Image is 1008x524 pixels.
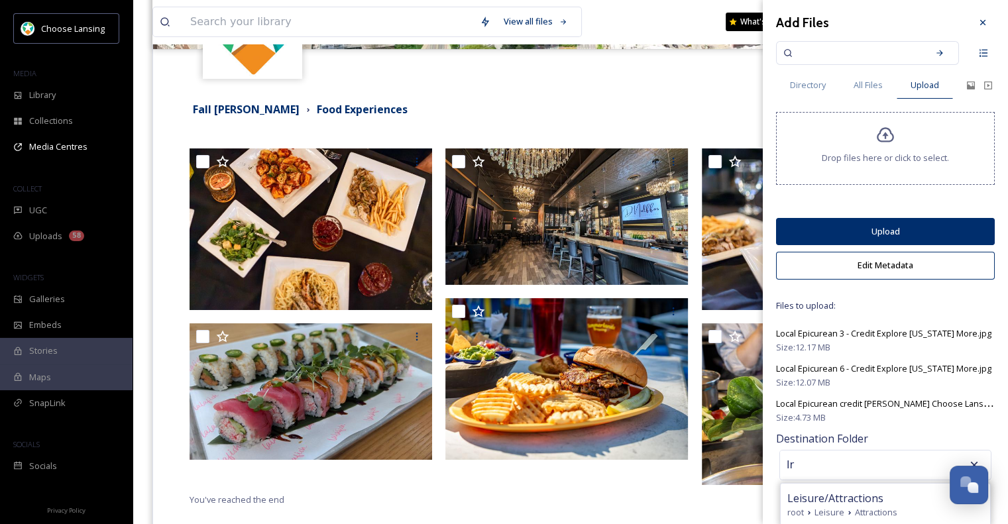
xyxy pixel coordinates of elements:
img: PXL_20250204_175803759.jpg [190,323,432,460]
span: Collections [29,115,73,127]
a: View all files [497,9,575,34]
strong: Food Experiences [317,102,408,117]
span: Library [29,89,56,101]
span: Local Epicurean 3 - Credit Explore [US_STATE] More.jpg [776,327,991,339]
span: Uploads [29,230,62,242]
span: Drop files here or click to select. [822,152,949,164]
span: Leisure/Attractions [787,490,883,506]
img: 5D6A8074.jpg [445,298,688,460]
span: Local Epicurean 6 - Credit Explore [US_STATE] More.jpg [776,362,991,374]
img: 5D6A3775-Enhanced-NR.jpg [190,148,432,310]
span: COLLECT [13,183,42,193]
span: UGC [29,204,47,217]
span: Attractions [855,506,897,519]
a: Privacy Policy [47,501,85,517]
span: Size: 12.07 MB [776,376,830,389]
span: Embeds [29,319,62,331]
div: 58 [69,231,84,241]
img: PXL_20250607_124446369.jpg [445,148,688,285]
span: SOCIALS [13,439,40,449]
input: Search for a folder [780,450,926,480]
button: Upload [776,218,995,245]
span: SnapLink [29,397,66,409]
span: Socials [29,460,57,472]
input: Search your library [184,7,473,36]
span: WIDGETS [13,272,44,282]
span: Directory [790,79,826,91]
span: You've reached the end [190,494,284,505]
span: Size: 12.17 MB [776,341,830,354]
span: Upload [911,79,939,91]
span: Leisure [814,506,844,519]
span: Files to upload: [776,299,995,312]
span: Choose Lansing [41,23,105,34]
span: Size: 4.73 MB [776,411,826,424]
h3: Add Files [776,13,829,32]
span: Destination Folder [776,431,995,446]
span: Privacy Policy [47,506,85,515]
strong: Fall [PERSON_NAME] [193,102,300,117]
span: root [787,506,804,519]
span: Maps [29,371,51,384]
span: All Files [854,79,883,91]
span: Media Centres [29,140,87,153]
button: Open Chat [950,466,988,504]
button: Edit Metadata [776,252,995,279]
span: Stories [29,344,58,357]
img: logo.jpeg [21,22,34,35]
img: IMG_2697.jpg [702,323,944,485]
span: MEDIA [13,68,36,78]
a: What's New [726,13,792,31]
img: 5D6A3782-Enhanced-NR.jpg [702,148,944,310]
span: Galleries [29,293,65,305]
